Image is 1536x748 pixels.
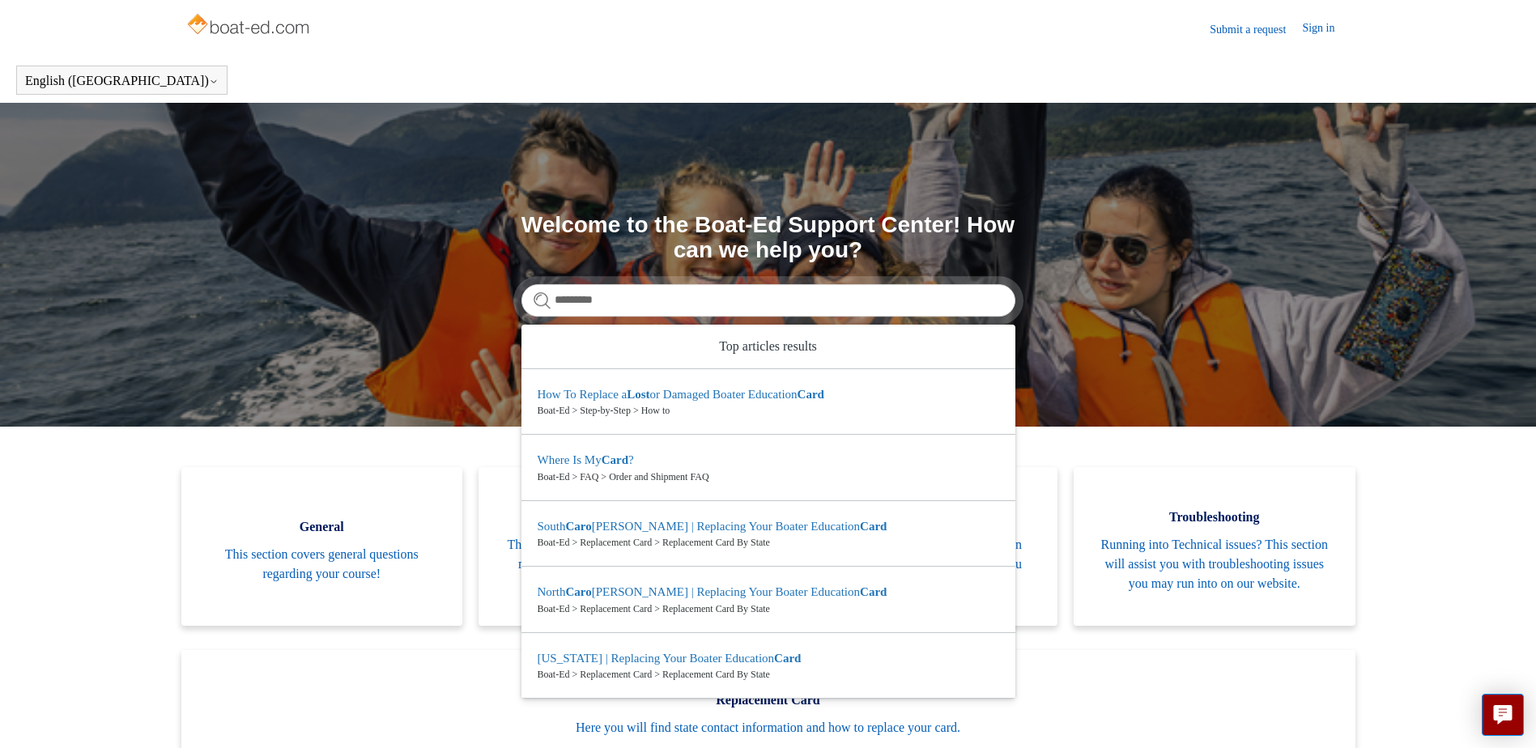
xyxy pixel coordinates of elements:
zd-autocomplete-title-multibrand: Suggested result 3 South Carolina | Replacing Your Boater Education Card [538,520,887,536]
zd-autocomplete-header: Top articles results [521,325,1015,369]
img: Boat-Ed Help Center home page [185,10,314,42]
zd-autocomplete-title-multibrand: Suggested result 5 Iowa | Replacing Your Boater Education Card [538,652,802,668]
a: Troubleshooting Running into Technical issues? This section will assist you with troubleshooting ... [1074,467,1355,626]
span: Troubleshooting [1098,508,1331,527]
button: Live chat [1482,694,1524,736]
button: English ([GEOGRAPHIC_DATA]) [25,74,219,88]
span: General [206,517,439,537]
h1: Welcome to the Boat-Ed Support Center! How can we help you? [521,213,1015,263]
em: Lost [627,388,649,401]
em: Card [774,652,801,665]
span: FAQ [503,508,736,527]
em: Card [860,520,887,533]
span: This section will answer questions that you may have that have already been asked before! [503,535,736,593]
a: General This section covers general questions regarding your course! [181,467,463,626]
zd-autocomplete-breadcrumbs-multibrand: Boat-Ed > FAQ > Order and Shipment FAQ [538,470,999,484]
span: Here you will find state contact information and how to replace your card. [206,718,1331,737]
zd-autocomplete-breadcrumbs-multibrand: Boat-Ed > Replacement Card > Replacement Card By State [538,535,999,550]
em: Caro [566,585,592,598]
em: Caro [566,520,592,533]
zd-autocomplete-title-multibrand: Suggested result 1 How To Replace a Lost or Damaged Boater Education Card [538,388,824,404]
zd-autocomplete-title-multibrand: Suggested result 2 Where Is My Card? [538,453,634,470]
zd-autocomplete-title-multibrand: Suggested result 4 North Carolina | Replacing Your Boater Education Card [538,585,887,601]
a: Submit a request [1210,21,1302,38]
a: FAQ This section will answer questions that you may have that have already been asked before! [479,467,760,626]
em: Card [602,453,628,466]
zd-autocomplete-breadcrumbs-multibrand: Boat-Ed > Replacement Card > Replacement Card By State [538,667,999,682]
em: Card [798,388,824,401]
span: This section covers general questions regarding your course! [206,545,439,584]
input: Search [521,284,1015,317]
span: Replacement Card [206,691,1331,710]
em: Card [860,585,887,598]
zd-autocomplete-breadcrumbs-multibrand: Boat-Ed > Step-by-Step > How to [538,403,999,418]
zd-autocomplete-breadcrumbs-multibrand: Boat-Ed > Replacement Card > Replacement Card By State [538,601,999,616]
span: Running into Technical issues? This section will assist you with troubleshooting issues you may r... [1098,535,1331,593]
a: Sign in [1302,19,1351,39]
